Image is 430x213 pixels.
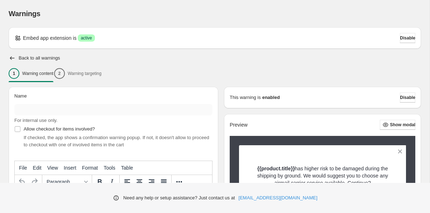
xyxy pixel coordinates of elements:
[239,194,317,202] a: [EMAIL_ADDRESS][DOMAIN_NAME]
[262,94,280,101] strong: enabled
[64,165,76,171] span: Insert
[22,71,53,76] p: Warning content
[19,55,60,61] h2: Back to all warnings
[230,122,248,128] h2: Preview
[257,166,295,171] strong: {{product.title}}
[230,94,261,101] p: This warning is
[400,35,415,41] span: Disable
[28,176,40,188] button: Redo
[158,176,170,188] button: Justify
[400,95,415,100] span: Disable
[400,93,415,103] button: Disable
[133,176,145,188] button: Align center
[47,165,58,171] span: View
[14,93,27,99] span: Name
[24,126,95,132] span: Allow checkout for items involved?
[390,122,415,128] span: Show modal
[121,165,133,171] span: Table
[3,6,195,19] body: Rich Text Area. Press ALT-0 for help.
[252,165,394,186] p: has higher risk to be damaged during the shipping by ground. We would suggest you to choose any a...
[9,68,19,79] div: 1
[9,66,53,81] button: 1Warning content
[9,10,40,18] span: Warnings
[33,165,42,171] span: Edit
[106,176,118,188] button: Italic
[16,176,28,188] button: Undo
[23,34,76,42] p: Embed app extension is
[121,176,133,188] button: Align left
[400,33,415,43] button: Disable
[82,165,98,171] span: Format
[44,176,90,188] button: Formats
[14,118,57,123] span: For internal use only.
[104,165,115,171] span: Tools
[19,165,27,171] span: File
[24,135,209,147] span: If checked, the app shows a confirmation warning popup. If not, it doesn't allow to proceed to ch...
[81,35,92,41] span: active
[380,120,415,130] button: Show modal
[145,176,158,188] button: Align right
[94,176,106,188] button: Bold
[47,179,82,185] span: Paragraph
[173,176,185,188] button: More...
